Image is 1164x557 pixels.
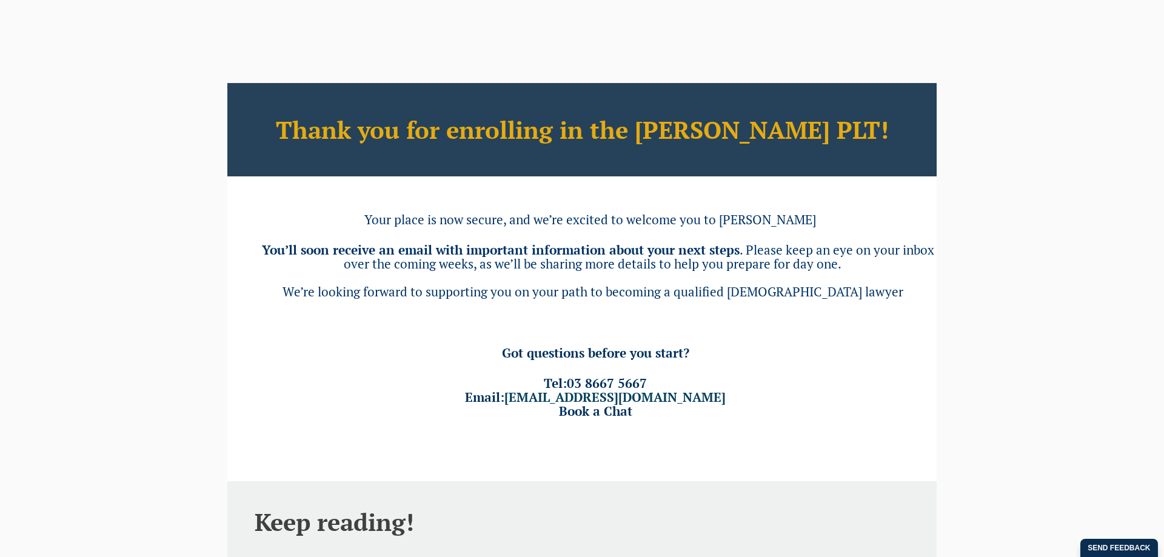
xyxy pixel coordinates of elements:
[276,113,889,145] b: Thank you for enrolling in the [PERSON_NAME] PLT!
[262,241,740,258] b: You’ll soon receive an email with important information about your next steps
[344,241,934,272] span: . Please keep an eye on your inbox over the coming weeks, as we’ll be sharing more details to hel...
[559,402,632,419] a: Book a Chat
[502,344,689,361] span: Got questions before you start?
[255,509,909,535] h2: Keep reading!
[465,389,726,405] span: Email:
[364,211,816,228] span: Your place is now secure, and we’re excited to welcome you to [PERSON_NAME]
[544,375,647,392] span: Tel:
[504,389,726,405] a: [EMAIL_ADDRESS][DOMAIN_NAME]
[283,283,903,300] span: We’re looking forward to supporting you on your path to becoming a qualified [DEMOGRAPHIC_DATA] l...
[567,375,647,392] a: 03 8667 5667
